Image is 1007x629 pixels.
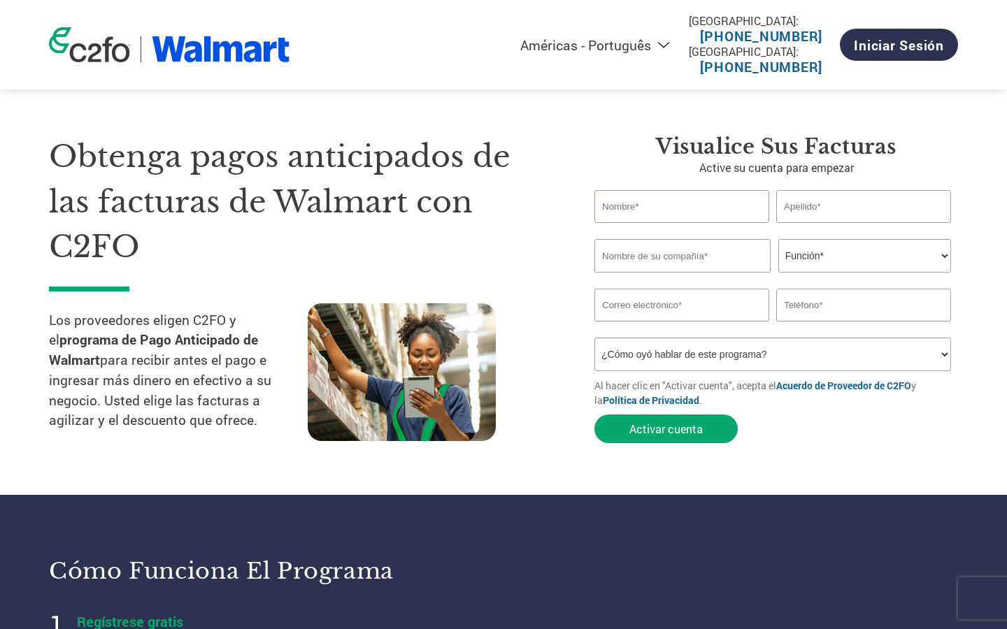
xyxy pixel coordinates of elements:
button: Activar cuenta [594,414,738,443]
input: Teléfono* [776,289,951,321]
p: Active su cuenta para empezar [594,159,958,176]
p: Los proveedores eligen C2FO y el para recibir antes el pago e ingresar más dinero en efectivo a s... [49,310,308,431]
div: Invalid company name or company name is too long [594,274,951,283]
a: [PHONE_NUMBER] [700,27,822,45]
input: Invalid Email format [594,289,769,321]
div: Inavlid Email Address [594,323,769,332]
h1: Obtenga pagos anticipados de las facturas de Walmart con C2FO [49,134,552,270]
div: Invalid last name or last name is too long [776,224,951,233]
div: Inavlid Phone Number [776,323,951,332]
p: Al hacer clic en "Activar cuenta", acepta el y la . [594,378,958,407]
img: supply chain worker [308,303,496,441]
a: Acuerdo de Proveedor de C2FO [776,379,911,392]
input: Nombre* [594,190,769,223]
h3: Cómo funciona el programa [49,557,486,585]
select: Title/Role [778,239,951,273]
a: [PHONE_NUMBER] [700,58,822,75]
div: [GEOGRAPHIC_DATA]: [689,13,834,28]
div: Invalid first name or first name is too long [594,224,769,233]
input: Apellido* [776,190,951,223]
img: c2fo logo [49,27,130,62]
img: Walmart [152,36,290,62]
h3: Visualice sus facturas [594,134,958,159]
div: [GEOGRAPHIC_DATA]: [689,44,834,59]
input: Nombre de su compañía* [594,239,771,273]
strong: programa de Pago Anticipado de Walmart [49,331,258,368]
a: Iniciar sesión [840,29,958,61]
a: Política de Privacidad [603,393,699,407]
